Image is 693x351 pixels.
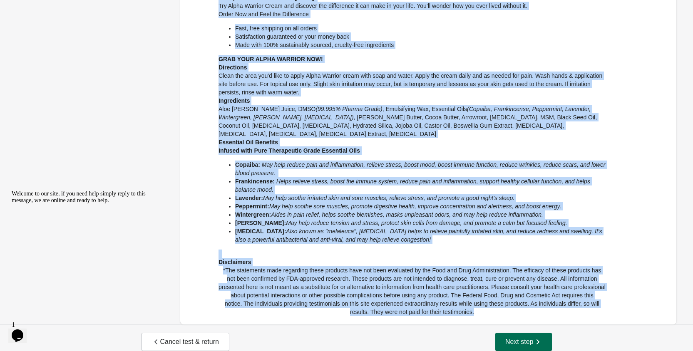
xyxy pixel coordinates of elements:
[8,187,158,314] iframe: chat widget
[235,178,590,193] em: Helps relieve stress, boost the immune system, reduce pain and inflammation, support healthy cell...
[271,211,543,218] em: Aides in pain relief, helps soothe blemishes, masks unpleasant odors, and may help reduce inflamm...
[3,3,137,16] span: Welcome to our site, if you need help simply reply to this message, we are online and ready to help.
[219,10,606,18] h4: Order Now and Feel the Difference
[142,333,229,351] button: Cancel test & return
[235,161,605,176] em: May help reduce pain and inflammation, relieve stress, boost mood, boost immune function, reduce ...
[495,333,552,351] button: Next step
[235,24,606,32] li: Fast, free shipping on all orders
[284,220,286,226] strong: :
[267,203,269,210] strong: :
[235,32,606,41] li: Satisfaction guaranteed or your money back
[219,72,606,96] p: Clean the area you'd like to apply Alpha Warrior cream with soap and water. Apply the cream daily...
[235,211,269,218] strong: Wintergreen
[235,161,260,168] strong: Copaiba:
[152,338,219,346] span: Cancel test & return
[219,64,247,71] strong: Directions
[286,220,567,226] em: May help reduce tension and stress, protect skin cells from damage, and promote a calm but focuse...
[235,228,602,243] em: Also known as "melaleuca", [MEDICAL_DATA] helps to relieve painfully irritated skin, and reduce r...
[263,195,514,201] em: May help soothe irritated skin and sore muscles, relieve stress, and promote a good night's sleep.
[235,178,275,185] strong: Frankincense:
[219,147,360,154] strong: Infused with Pure Therapeutic Grade Essential Oils
[235,41,606,49] li: Made with 100% sustainably sourced, cruelty-free ingredients
[219,56,323,62] strong: GRAB YOUR ALPHA WARRIOR NOW!
[3,3,153,17] div: Welcome to our site, if you need help simply reply to this message, we are online and ready to help.
[315,106,382,112] em: (99.995% Pharma Grade)
[269,211,271,218] strong: :
[235,195,261,201] strong: Lavender
[235,228,286,235] strong: [MEDICAL_DATA]:
[8,318,35,343] iframe: chat widget
[505,338,542,346] span: Next step
[219,139,278,146] strong: Essential Oil Benefits
[235,203,267,210] strong: Peppermint
[261,195,263,201] strong: :
[219,97,250,104] strong: Ingredients
[235,220,284,226] strong: [PERSON_NAME]
[219,259,251,265] strong: Disclaimers
[219,266,606,316] p: *The statements made regarding these products have not been evaluated by the Food and Drug Admini...
[219,105,606,138] p: Aloe [PERSON_NAME] Juice, DMSO , Emulsifying Wax, Essential Oils , [PERSON_NAME] Butter, Cocoa Bu...
[269,203,561,210] em: May help soothe sore muscles, promote digestive health, improve concentration and alertness, and ...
